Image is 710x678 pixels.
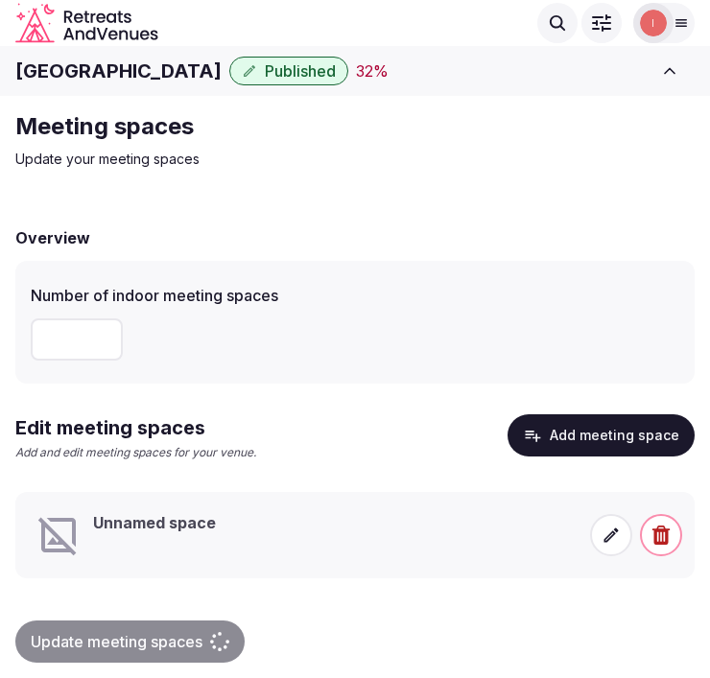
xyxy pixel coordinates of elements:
[15,414,256,441] h2: Edit meeting spaces
[15,111,660,142] h2: Meeting spaces
[508,414,695,456] button: Add meeting space
[15,3,158,43] a: Visit the homepage
[15,445,256,461] p: Add and edit meeting spaces for your venue.
[15,226,90,249] h2: Overview
[640,10,667,36] img: Irene Gonzales
[265,61,336,81] span: Published
[356,59,389,82] button: 32%
[356,59,389,82] div: 32 %
[93,512,216,533] h3: Unnamed space
[15,3,158,43] svg: Retreats and Venues company logo
[645,50,695,92] button: Toggle sidebar
[31,288,679,303] label: Number of indoor meeting spaces
[229,57,348,85] button: Published
[15,150,660,169] p: Update your meeting spaces
[15,58,222,84] h1: [GEOGRAPHIC_DATA]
